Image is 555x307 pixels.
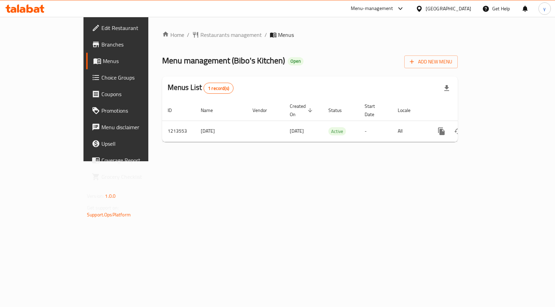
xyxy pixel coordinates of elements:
a: Menu disclaimer [86,119,176,135]
span: Add New Menu [410,58,452,66]
span: 1.0.0 [105,192,116,201]
span: Menu management ( Bibo's Kitchen ) [162,53,285,68]
td: [DATE] [195,121,247,142]
span: Vendor [252,106,276,114]
th: Actions [428,100,505,121]
li: / [265,31,267,39]
span: Restaurants management [200,31,262,39]
span: Open [288,58,304,64]
span: Upsell [101,140,171,148]
span: Locale [398,106,419,114]
button: Change Status [450,123,466,140]
td: - [359,121,392,142]
a: Coupons [86,86,176,102]
td: All [392,121,428,142]
span: Menu disclaimer [101,123,171,131]
span: Coupons [101,90,171,98]
a: Choice Groups [86,69,176,86]
a: Upsell [86,135,176,152]
span: Version: [87,192,104,201]
span: Status [328,106,351,114]
span: Choice Groups [101,73,171,82]
div: Menu-management [351,4,393,13]
span: y [543,5,546,12]
div: Export file [438,80,455,96]
span: 1 record(s) [204,85,233,92]
nav: breadcrumb [162,31,458,39]
span: ID [168,106,181,114]
span: Name [201,106,222,114]
a: Menus [86,53,176,69]
h2: Menus List [168,82,234,94]
a: Support.OpsPlatform [87,210,131,219]
a: Branches [86,36,176,53]
button: more [433,123,450,140]
span: Active [328,127,346,135]
div: Open [288,57,304,65]
a: Promotions [86,102,176,119]
span: Start Date [365,102,384,119]
span: Edit Restaurant [101,24,171,32]
div: Active [328,127,346,135]
span: Promotions [101,106,171,115]
td: 1213553 [162,121,195,142]
span: Menus [278,31,294,39]
table: enhanced table [162,100,505,142]
span: Menus [103,57,171,65]
button: Add New Menu [404,55,458,68]
a: Edit Restaurant [86,20,176,36]
span: Grocery Checklist [101,173,171,181]
li: / [187,31,189,39]
div: [GEOGRAPHIC_DATA] [426,5,471,12]
span: Coverage Report [101,156,171,164]
span: [DATE] [290,126,304,135]
span: Branches [101,40,171,49]
a: Restaurants management [192,31,262,39]
a: Coverage Report [86,152,176,168]
div: Total records count [204,83,234,94]
a: Grocery Checklist [86,168,176,185]
span: Created On [290,102,315,119]
span: Get support on: [87,203,119,212]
